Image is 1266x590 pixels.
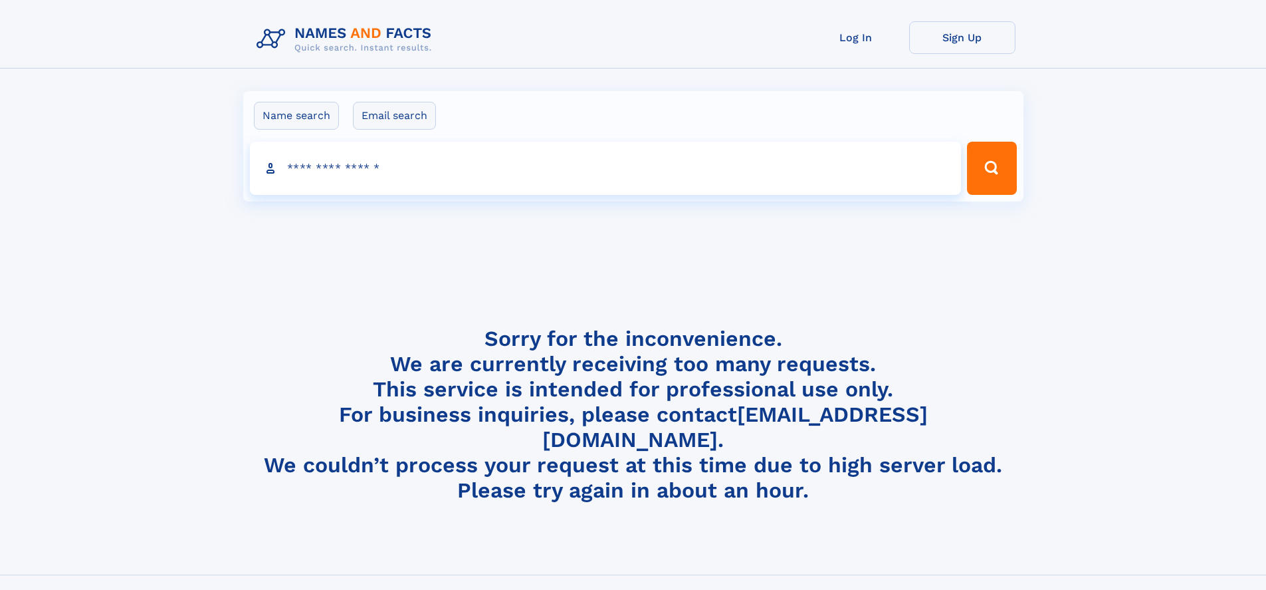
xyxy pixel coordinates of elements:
[251,326,1015,504] h4: Sorry for the inconvenience. We are currently receiving too many requests. This service is intend...
[542,402,928,452] a: [EMAIL_ADDRESS][DOMAIN_NAME]
[803,21,909,54] a: Log In
[967,142,1016,195] button: Search Button
[251,21,443,57] img: Logo Names and Facts
[254,102,339,130] label: Name search
[250,142,962,195] input: search input
[353,102,436,130] label: Email search
[909,21,1015,54] a: Sign Up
